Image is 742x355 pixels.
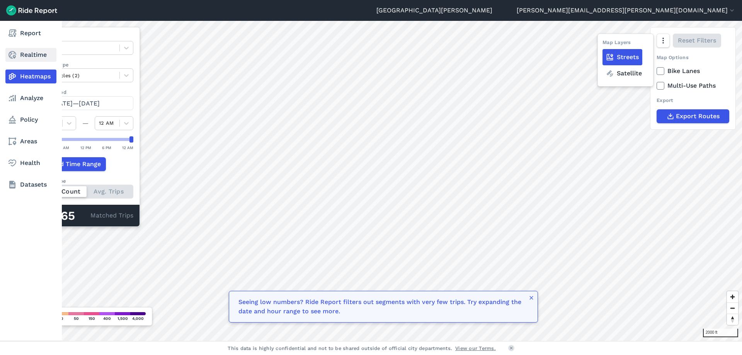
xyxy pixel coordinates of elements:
[5,48,56,62] a: Realtime
[52,160,101,169] span: Add Time Range
[676,112,720,121] span: Export Routes
[37,177,133,185] div: Count Type
[5,113,56,127] a: Policy
[678,36,716,45] span: Reset Filters
[37,157,106,171] button: Add Time Range
[5,134,56,148] a: Areas
[602,65,645,82] label: Satellite
[37,96,133,110] button: [DATE]—[DATE]
[5,26,56,40] a: Report
[703,329,738,337] div: 2000 ft
[657,97,729,104] div: Export
[37,211,90,221] div: 66,765
[602,39,631,49] div: Map Layers
[76,119,95,128] div: —
[52,100,100,107] span: [DATE]—[DATE]
[31,205,140,226] div: Matched Trips
[657,66,729,76] label: Bike Lanes
[60,144,69,151] div: 6 AM
[5,70,56,83] a: Heatmaps
[25,21,742,341] canvas: Map
[122,144,133,151] div: 12 AM
[6,5,57,15] img: Ride Report
[602,49,642,65] label: Streets
[37,34,133,41] label: Data Type
[517,6,736,15] button: [PERSON_NAME][EMAIL_ADDRESS][PERSON_NAME][DOMAIN_NAME]
[5,178,56,192] a: Datasets
[657,54,729,61] div: Map Options
[657,81,729,90] label: Multi-Use Paths
[80,144,91,151] div: 12 PM
[673,34,721,48] button: Reset Filters
[102,144,111,151] div: 6 PM
[727,314,738,325] button: Reset bearing to north
[657,109,729,123] button: Export Routes
[5,156,56,170] a: Health
[37,61,133,68] label: Vehicle Type
[727,291,738,302] button: Zoom in
[727,302,738,314] button: Zoom out
[376,6,492,15] a: [GEOGRAPHIC_DATA][PERSON_NAME]
[5,91,56,105] a: Analyze
[455,345,496,352] a: View our Terms.
[37,88,133,96] label: Data Period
